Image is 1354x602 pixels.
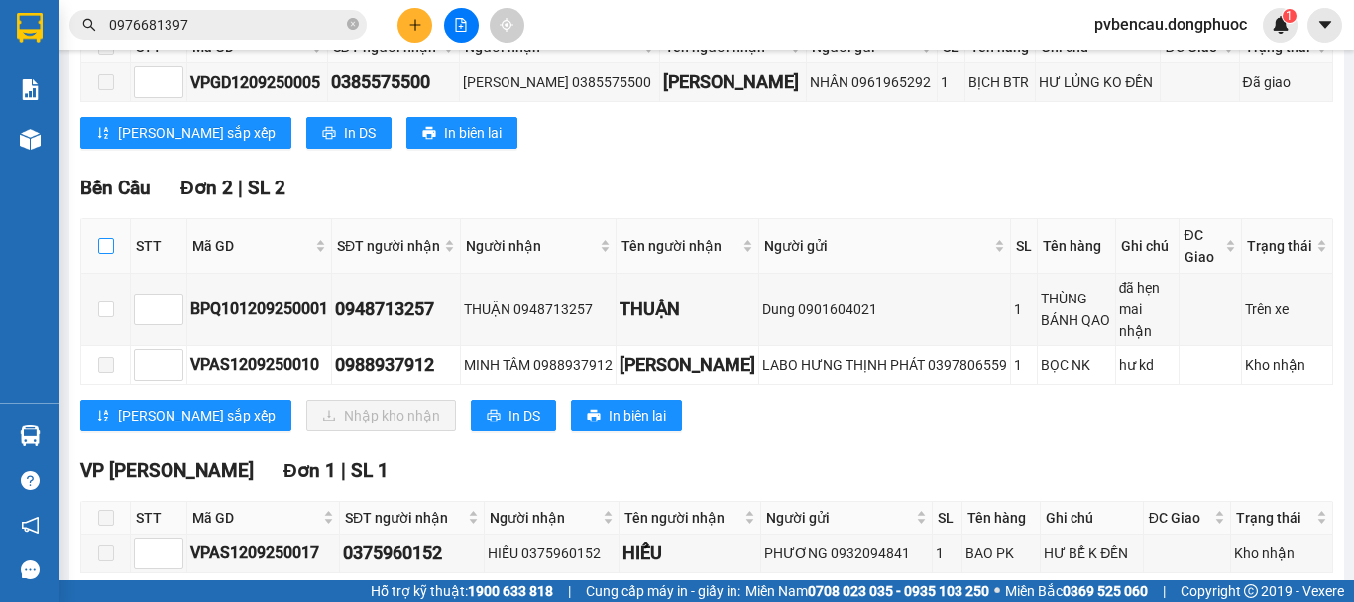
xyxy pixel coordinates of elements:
th: STT [131,502,187,535]
span: Bến xe [GEOGRAPHIC_DATA] [157,32,267,57]
div: HƯ LỦNG KO ĐỀN [1039,71,1156,93]
img: solution-icon [20,79,41,100]
div: [PERSON_NAME] [663,68,803,96]
span: Đơn 2 [180,177,233,199]
div: Kho nhận [1234,542,1329,564]
button: aim [490,8,524,43]
strong: 0708 023 035 - 0935 103 250 [808,583,989,599]
th: Tên hàng [962,502,1041,535]
span: ----------------------------------------- [54,107,243,123]
button: sort-ascending[PERSON_NAME] sắp xếp [80,400,291,431]
sup: 1 [1283,9,1297,23]
div: 0385575500 [331,68,456,96]
div: đã hẹn mai nhận [1119,277,1176,342]
img: logo-vxr [17,13,43,43]
span: caret-down [1316,16,1334,34]
span: SL 1 [351,459,389,482]
span: Hotline: 19001152 [157,88,243,100]
td: VPGD1209250005 [187,63,328,102]
img: warehouse-icon [20,129,41,150]
span: ĐC Giao [1185,224,1221,268]
th: Ghi chú [1116,219,1180,274]
div: 1 [1014,354,1034,376]
span: In DS [508,405,540,426]
span: notification [21,516,40,535]
span: Đơn 1 [283,459,336,482]
span: Hỗ trợ kỹ thuật: [371,580,553,602]
span: sort-ascending [96,126,110,142]
div: BỌC NK [1041,354,1112,376]
div: Đã giao [1243,71,1329,93]
span: Người nhận [490,507,599,529]
td: HIẾU [620,535,761,573]
div: Trên xe [1245,299,1329,320]
td: MINH TÂM [617,346,759,385]
button: printerIn DS [471,400,556,431]
span: question-circle [21,471,40,490]
button: downloadNhập kho nhận [306,400,456,431]
span: VPBC1209250004 [99,126,209,141]
strong: 1900 633 818 [468,583,553,599]
span: 10:16:02 [DATE] [44,144,121,156]
div: THÙNG BÁNH QAO [1041,288,1112,331]
span: message [21,560,40,579]
div: [PERSON_NAME] [620,351,755,379]
span: | [568,580,571,602]
td: NGUYỄN DƯƠNG [660,63,807,102]
td: VPAS1209250017 [187,535,340,573]
div: VPAS1209250017 [190,541,336,565]
div: [PERSON_NAME] 0385575500 [463,71,656,93]
div: 1 [941,71,961,93]
span: Người nhận [466,235,596,257]
span: | [341,459,346,482]
span: | [1163,580,1166,602]
th: SL [933,502,962,535]
span: SĐT người nhận [345,507,464,529]
div: 0948713257 [335,296,457,323]
img: warehouse-icon [20,425,41,446]
span: aim [500,18,513,32]
button: printerIn biên lai [571,400,682,431]
span: pvbencau.dongphuoc [1078,12,1263,37]
span: printer [422,126,436,142]
strong: 0369 525 060 [1063,583,1148,599]
img: icon-new-feature [1272,16,1290,34]
div: hư kd [1119,354,1176,376]
span: 01 Võ Văn Truyện, KP.1, Phường 2 [157,60,273,84]
span: SĐT người nhận [337,235,440,257]
button: file-add [444,8,479,43]
input: Tìm tên, số ĐT hoặc mã đơn [109,14,343,36]
th: STT [131,219,187,274]
span: Mã GD [192,507,319,529]
span: printer [487,409,501,424]
span: Mã GD [192,235,311,257]
span: copyright [1244,584,1258,598]
div: HIẾU 0375960152 [488,542,616,564]
div: BPQ101209250001 [190,297,328,321]
span: search [82,18,96,32]
span: Miền Bắc [1005,580,1148,602]
td: 0988937912 [332,346,461,385]
th: SL [1011,219,1038,274]
span: ĐC Giao [1149,507,1210,529]
td: VPAS1209250010 [187,346,332,385]
div: HƯ BỂ K ĐỀN [1044,542,1140,564]
strong: ĐỒNG PHƯỚC [157,11,272,28]
span: In ngày: [6,144,121,156]
span: close-circle [347,18,359,30]
td: BPQ101209250001 [187,274,332,346]
div: BỊCH BTR [968,71,1033,93]
span: [PERSON_NAME] sắp xếp [118,122,276,144]
div: 0988937912 [335,351,457,379]
div: PHƯƠNG 0932094841 [764,542,929,564]
span: close-circle [347,16,359,35]
th: Tên hàng [1038,219,1116,274]
span: In biên lai [609,405,666,426]
button: sort-ascending[PERSON_NAME] sắp xếp [80,117,291,149]
span: Miền Nam [745,580,989,602]
div: LABO HƯNG THỊNH PHÁT 0397806559 [762,354,1007,376]
th: Ghi chú [1041,502,1144,535]
td: 0385575500 [328,63,460,102]
img: logo [7,12,95,99]
span: [PERSON_NAME] sắp xếp [118,405,276,426]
